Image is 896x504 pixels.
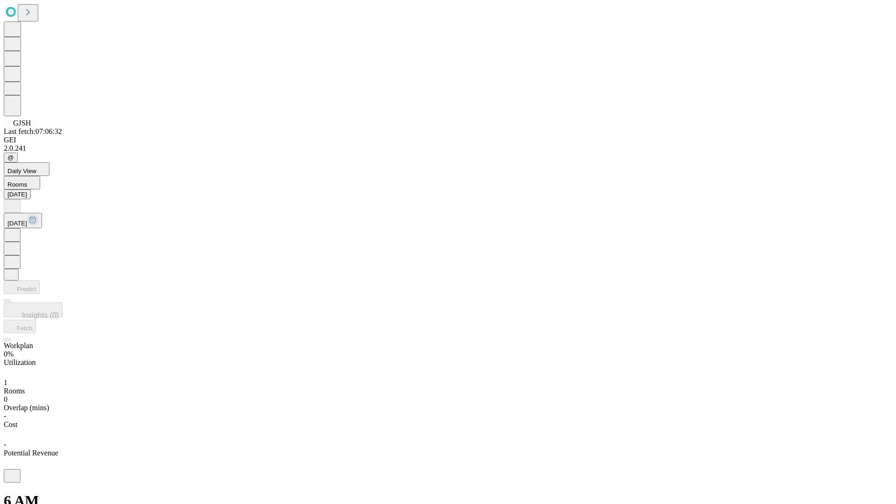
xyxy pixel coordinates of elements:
span: Cost [4,420,17,428]
span: Overlap (mins) [4,404,49,412]
button: Fetch [4,320,36,333]
button: Rooms [4,176,40,189]
span: Workplan [4,342,33,350]
div: 2.0.241 [4,144,892,153]
button: @ [4,153,18,162]
button: Predict [4,280,40,294]
span: @ [7,154,14,161]
button: [DATE] [4,189,31,199]
button: Insights (0) [4,302,63,317]
span: Insights (0) [22,311,59,319]
span: - [4,412,6,420]
span: - [4,441,6,448]
span: 0 [4,395,7,403]
button: [DATE] [4,213,42,228]
span: Rooms [4,387,25,395]
span: Utilization [4,358,35,366]
span: Rooms [7,181,27,188]
span: Last fetch: 07:06:32 [4,127,62,135]
span: 1 [4,378,7,386]
span: Daily View [7,168,36,175]
span: 0% [4,350,14,358]
div: GEI [4,136,892,144]
span: GJSH [13,119,31,127]
span: Potential Revenue [4,449,58,457]
button: Daily View [4,162,49,176]
span: [DATE] [7,220,27,227]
